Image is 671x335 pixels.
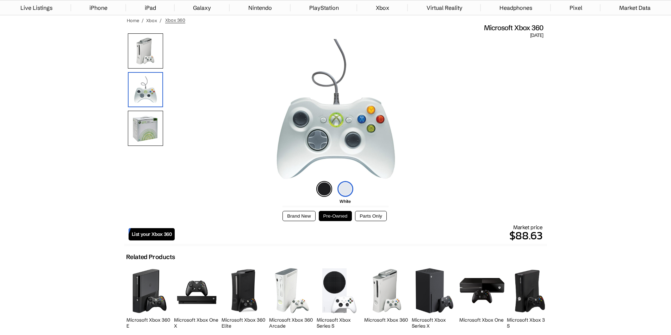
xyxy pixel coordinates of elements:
span: [DATE] [530,32,543,39]
button: Pre-Owned [319,211,352,221]
a: Xbox [372,1,393,15]
a: Market Data [616,1,654,15]
img: Microsoft Xbox Series X [416,268,454,313]
a: Live Listings [17,1,56,15]
a: Nintendo [245,1,275,15]
img: Microsoft Xbox 360 [265,39,406,179]
button: Brand New [282,211,315,221]
h2: Microsoft Xbox One [459,317,505,323]
h2: Microsoft Xbox 360 E [126,317,172,329]
span: List your Xbox 360 [132,231,172,237]
span: / [160,18,162,23]
a: Home [127,18,139,23]
img: Microsoft Xbox 360 E [131,268,167,313]
a: Xbox [146,18,157,23]
img: Microsoft Xbox 360 [372,268,402,313]
h2: Related Products [126,253,175,261]
span: Microsoft Xbox 360 [484,23,543,32]
h2: Microsoft Xbox Series X [412,317,458,329]
h2: Microsoft Xbox 360 Arcade [269,317,315,329]
button: Parts Only [355,211,386,221]
a: Microsoft Xbox Series X Microsoft Xbox Series X [412,264,458,331]
a: Galaxy [190,1,215,15]
a: iPad [141,1,160,15]
a: iPhone [86,1,111,15]
img: Box [128,111,163,146]
a: List your Xbox 360 [129,228,175,240]
img: Microsoft Xbox 360 Arcade [275,268,309,313]
h2: Microsoft Xbox 360 S [507,317,553,329]
img: Microsoft Xbox 360 Elite [230,268,258,313]
a: Microsoft Xbox 360 E Microsoft Xbox 360 E [126,264,172,331]
img: Controller [128,72,163,107]
p: $88.63 [175,227,542,244]
img: Microsoft Xbox 360 S [507,268,552,313]
span: Xbox 360 [165,17,185,23]
a: Microsoft Xbox One Microsoft Xbox One [459,264,505,331]
span: White [340,199,350,204]
span: / [142,18,144,23]
img: Microsoft Xbox 360 [128,33,163,69]
a: Microsoft Xbox 360 Elite Microsoft Xbox 360 Elite [222,264,267,331]
a: Pixel [566,1,586,15]
a: Microsoft Xbox 360 Arcade Microsoft Xbox 360 Arcade [269,264,315,331]
div: Market price [175,224,542,244]
a: Microsoft Xbox One X Microsoft Xbox One X [174,264,220,331]
h2: Microsoft Xbox 360 Elite [222,317,267,329]
img: Microsoft Xbox Series S [322,268,356,313]
a: Microsoft Xbox 360 S Microsoft Xbox 360 S [507,264,553,331]
a: Headphones [496,1,536,15]
img: black-icon [316,181,332,197]
h2: Microsoft Xbox Series S [317,317,362,329]
h2: Microsoft Xbox One X [174,317,220,329]
a: Virtual Reality [423,1,466,15]
a: Microsoft Xbox 360 Microsoft Xbox 360 [364,264,410,331]
a: Microsoft Xbox Series S Microsoft Xbox Series S [317,264,362,331]
img: white-icon [337,181,353,197]
img: Microsoft Xbox One [460,268,505,313]
img: Microsoft Xbox One X [174,269,220,312]
h2: Microsoft Xbox 360 [364,317,410,323]
a: PlayStation [306,1,342,15]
